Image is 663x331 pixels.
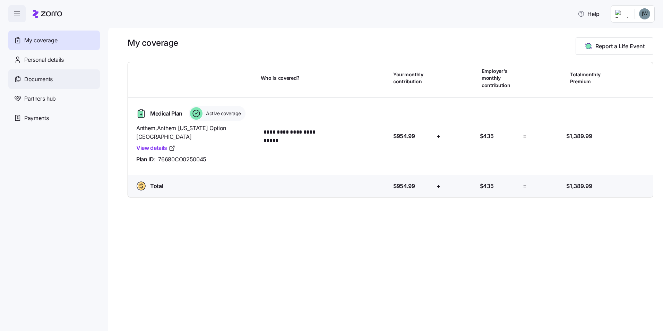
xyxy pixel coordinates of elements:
span: Employer's monthly contribution [482,68,520,89]
span: $1,389.99 [566,132,592,141]
span: $435 [480,182,494,190]
span: Help [578,10,600,18]
span: Total [150,182,163,190]
span: Plan ID: [136,155,155,164]
span: Report a Life Event [595,42,645,50]
span: $954.99 [393,182,415,190]
span: Who is covered? [261,75,300,82]
h1: My coverage [128,37,178,48]
span: Your monthly contribution [393,71,432,85]
span: Documents [24,75,53,84]
a: Personal details [8,50,100,69]
span: Payments [24,114,49,122]
span: Active coverage [204,110,241,117]
button: Report a Life Event [576,37,653,55]
button: Help [572,7,605,21]
span: + [437,132,440,141]
span: $954.99 [393,132,415,141]
span: Partners hub [24,94,56,103]
span: Personal details [24,56,64,64]
a: Partners hub [8,89,100,108]
img: ec81f205da390930e66a9218cf0964b0 [639,8,650,19]
a: Documents [8,69,100,89]
span: $1,389.99 [566,182,592,190]
img: Employer logo [615,10,629,18]
span: = [523,182,527,190]
span: My coverage [24,36,57,45]
a: My coverage [8,31,100,50]
span: = [523,132,527,141]
span: 76680CO0250045 [158,155,206,164]
span: Medical Plan [150,109,182,118]
span: $435 [480,132,494,141]
a: Payments [8,108,100,128]
a: View details [136,144,175,152]
span: Anthem , Anthem [US_STATE] Option [GEOGRAPHIC_DATA] [136,124,255,141]
span: Total monthly Premium [570,71,609,85]
span: + [437,182,440,190]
